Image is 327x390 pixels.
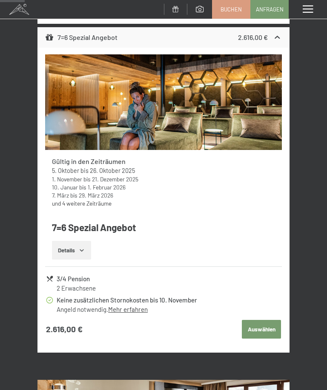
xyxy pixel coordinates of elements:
span: Buchen [221,6,242,13]
div: bis [52,167,275,175]
a: Buchen [212,0,250,18]
time: 01.02.2026 [88,184,126,191]
img: mss_renderimg.php [45,54,282,150]
time: 26.10.2025 [90,167,135,174]
a: Mehr erfahren [108,305,148,313]
div: Angeld notwendig. [57,305,281,314]
span: Anfragen [256,6,284,13]
time: 07.03.2026 [52,192,69,199]
div: 2 Erwachsene [57,284,281,293]
h4: 7=6 Spezial Angebot [52,221,282,234]
time: 05.10.2025 [52,167,79,174]
strong: 2.616,00 € [238,33,268,41]
time: 01.11.2025 [52,175,82,183]
button: Auswählen [242,320,281,339]
div: bis [52,191,275,199]
div: 3/4 Pension [57,274,281,284]
a: Anfragen [251,0,288,18]
div: 7=6 Spezial Angebot [45,32,118,42]
time: 21.12.2025 [92,175,138,183]
button: Details [52,241,91,260]
time: 29.03.2026 [79,192,113,199]
div: bis [52,175,275,183]
div: 7=6 Spezial Angebot2.616,00 € [37,27,290,48]
div: bis [52,183,275,191]
div: Keine zusätzlichen Stornokosten bis 10. November [57,295,281,305]
a: und 4 weitere Zeiträume [52,200,112,207]
strong: Gültig in den Zeiträumen [52,157,126,165]
strong: 2.616,00 € [46,324,83,335]
time: 10.01.2026 [52,184,78,191]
